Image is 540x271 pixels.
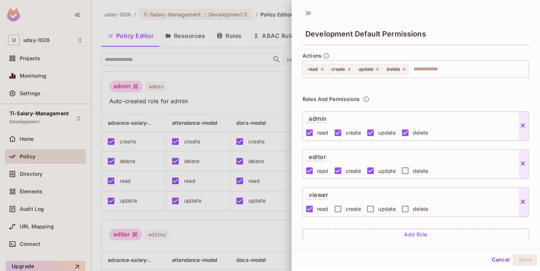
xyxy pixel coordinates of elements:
[305,64,327,75] div: read
[303,229,529,240] button: Add Role
[346,205,361,212] span: create
[346,129,361,136] span: create
[306,112,327,123] p: admin
[378,129,396,136] span: update
[317,205,328,212] span: read
[303,96,360,102] p: Roles And Permissions
[513,254,537,266] button: Save
[308,66,318,72] span: read
[383,64,408,75] div: delete
[306,150,326,161] p: editor
[306,188,328,199] p: viewer
[303,53,322,59] span: Actions
[489,254,513,266] button: Cancel
[317,129,328,136] span: read
[413,167,428,174] span: delete
[378,205,396,212] span: update
[378,167,396,174] span: update
[331,66,345,72] span: create
[413,205,428,212] span: delete
[358,66,374,72] span: update
[387,66,400,72] span: delete
[355,64,382,75] div: update
[317,167,328,174] span: read
[328,64,354,75] div: create
[346,167,361,174] span: create
[305,30,426,38] span: Development Default Permissions
[413,129,428,136] span: delete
